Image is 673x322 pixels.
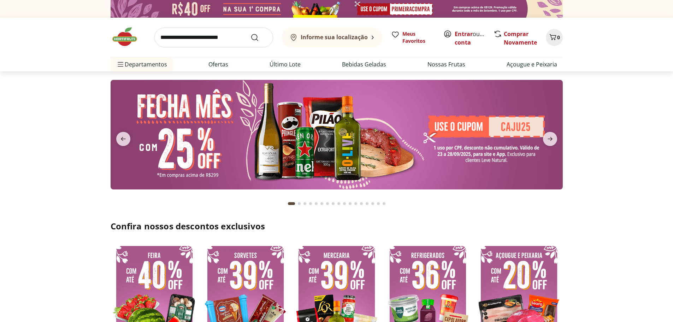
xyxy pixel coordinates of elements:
[537,132,563,146] button: next
[330,195,336,212] button: Go to page 8 from fs-carousel
[342,60,386,69] a: Bebidas Geladas
[359,195,364,212] button: Go to page 13 from fs-carousel
[325,195,330,212] button: Go to page 7 from fs-carousel
[282,28,383,47] button: Informe sua localização
[111,26,146,47] img: Hortifruti
[250,33,267,42] button: Submit Search
[546,29,563,46] button: Carrinho
[381,195,387,212] button: Go to page 17 from fs-carousel
[336,195,342,212] button: Go to page 9 from fs-carousel
[116,56,125,73] button: Menu
[342,195,347,212] button: Go to page 10 from fs-carousel
[296,195,302,212] button: Go to page 2 from fs-carousel
[376,195,381,212] button: Go to page 16 from fs-carousel
[364,195,370,212] button: Go to page 14 from fs-carousel
[154,28,273,47] input: search
[111,80,563,189] img: banana
[353,195,359,212] button: Go to page 12 from fs-carousel
[507,60,557,69] a: Açougue e Peixaria
[208,60,228,69] a: Ofertas
[402,30,435,45] span: Meus Favoritos
[302,195,308,212] button: Go to page 3 from fs-carousel
[455,30,473,38] a: Entrar
[557,34,560,41] span: 0
[301,33,368,41] b: Informe sua localização
[313,195,319,212] button: Go to page 5 from fs-carousel
[111,132,136,146] button: previous
[270,60,301,69] a: Último Lote
[504,30,537,46] a: Comprar Novamente
[455,30,486,47] span: ou
[116,56,167,73] span: Departamentos
[455,30,494,46] a: Criar conta
[427,60,465,69] a: Nossas Frutas
[370,195,376,212] button: Go to page 15 from fs-carousel
[347,195,353,212] button: Go to page 11 from fs-carousel
[111,221,563,232] h2: Confira nossos descontos exclusivos
[308,195,313,212] button: Go to page 4 from fs-carousel
[391,30,435,45] a: Meus Favoritos
[319,195,325,212] button: Go to page 6 from fs-carousel
[287,195,296,212] button: Current page from fs-carousel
